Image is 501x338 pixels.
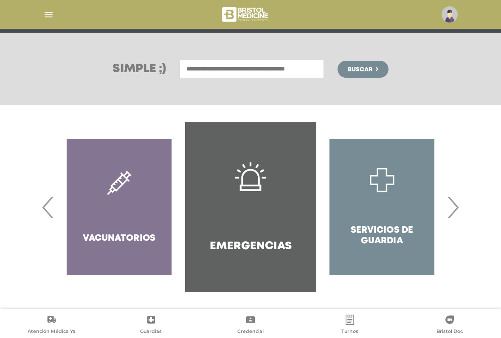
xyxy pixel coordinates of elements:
[28,328,76,336] span: Atención Médica Ya
[436,328,463,336] span: Bristol Doc
[442,6,458,23] img: profile-placeholder.svg
[445,184,461,230] span: Next
[113,63,166,75] h3: Simple ;)
[101,315,200,336] a: Guardias
[400,315,499,336] a: Bristol Doc
[338,61,388,78] button: Buscar
[185,122,316,292] a: Emergencias
[237,328,264,336] span: Credencial
[221,4,271,25] img: bristol-medicine-blanco.png
[40,184,56,230] span: Previous
[210,240,292,253] h4: Emergencias
[348,67,372,73] span: Buscar
[2,315,101,336] a: Atención Médica Ya
[43,9,54,20] img: Cober_menu-lines-white.svg
[140,328,162,336] span: Guardias
[341,328,358,336] span: Turnos
[201,315,300,336] a: Credencial
[300,315,400,336] a: Turnos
